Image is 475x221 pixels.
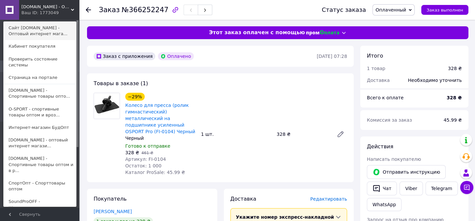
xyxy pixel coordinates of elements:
[125,103,195,134] a: Колесо для пресса (ролик гимнастический) металлический на подшипнике усиленный OSPORT Pro (FI-010...
[400,182,423,195] a: Viber
[460,181,473,194] button: Чат с покупателем
[322,7,366,13] div: Статус заказа
[334,128,347,141] a: Редактировать
[125,150,139,155] span: 328 ₴
[426,182,458,195] a: Telegram
[230,196,256,202] span: Доставка
[367,117,412,123] span: Комиссия за заказ
[274,130,331,139] div: 328 ₴
[125,93,145,101] div: −29%
[86,7,91,13] div: Вернуться назад
[125,143,170,149] span: Готово к отправке
[122,6,168,14] span: №366252247
[447,95,462,100] b: 328 ₴
[317,54,347,59] time: [DATE] 07:28
[421,5,468,15] button: Заказ выполнен
[427,8,463,12] span: Заказ выполнен
[198,130,274,139] div: 1 шт.
[367,143,393,150] span: Действия
[4,121,76,134] a: Интернет-магазин БудОпт
[94,93,120,119] img: Колесо для пресса (ролик гимнастический) металлический на подшипнике усиленный OSPORT Pro (FI-010...
[367,157,421,162] span: Написать покупателю
[209,29,305,37] span: Этот заказ оплачен с помощью
[125,157,166,162] span: Артикул: FI-0104
[375,7,406,12] span: Оплаченный
[94,209,132,214] a: [PERSON_NAME]
[367,198,401,211] a: WhatsApp
[4,53,76,71] a: Проверить состояние системы
[125,163,162,168] span: Остаток: 1 000
[4,71,76,84] a: Страница на портале
[158,52,193,60] div: Оплачено
[99,6,120,14] span: Заказ
[4,103,76,121] a: O-SPORT - спортивные товары оптом и вроз...
[444,117,462,123] span: 45.99 ₴
[94,196,127,202] span: Покупатель
[367,182,397,195] button: Чат
[367,78,390,83] span: Доставка
[94,80,148,86] span: Товары в заказе (1)
[141,151,153,155] span: 461 ₴
[4,195,76,220] a: SoundProOFF - Шумоизоляция, Звукоизоляци...
[4,177,76,195] a: СпортОпт - Спорттовары оптом
[367,53,383,59] span: Итого
[125,135,196,141] div: Черный
[94,52,155,60] div: Заказ с приложения
[21,10,49,16] div: Ваш ID: 1773049
[4,152,76,177] a: [DOMAIN_NAME] - Спортивные товары оптом и в р...
[448,65,462,72] div: 328 ₴
[236,214,334,220] span: Укажите номер экспресс-накладной
[367,95,403,100] span: Всего к оплате
[367,165,446,179] button: Отправить инструкцию
[4,134,76,152] a: [DOMAIN_NAME] - оптовый интернет магази...
[4,84,76,103] a: [DOMAIN_NAME] - Спортивные товары опто...
[125,170,185,175] span: Каталог ProSale: 45.99 ₴
[4,22,76,40] a: Сайт [DOMAIN_NAME] - Оптовый интернет мага...
[367,66,385,71] span: 1 товар
[404,73,466,87] div: Необходимо уточнить
[310,196,347,202] span: Редактировать
[4,40,76,53] a: Кабинет покупателя
[21,4,71,10] span: Sklad24.org - Оптовый интернет магазин склад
